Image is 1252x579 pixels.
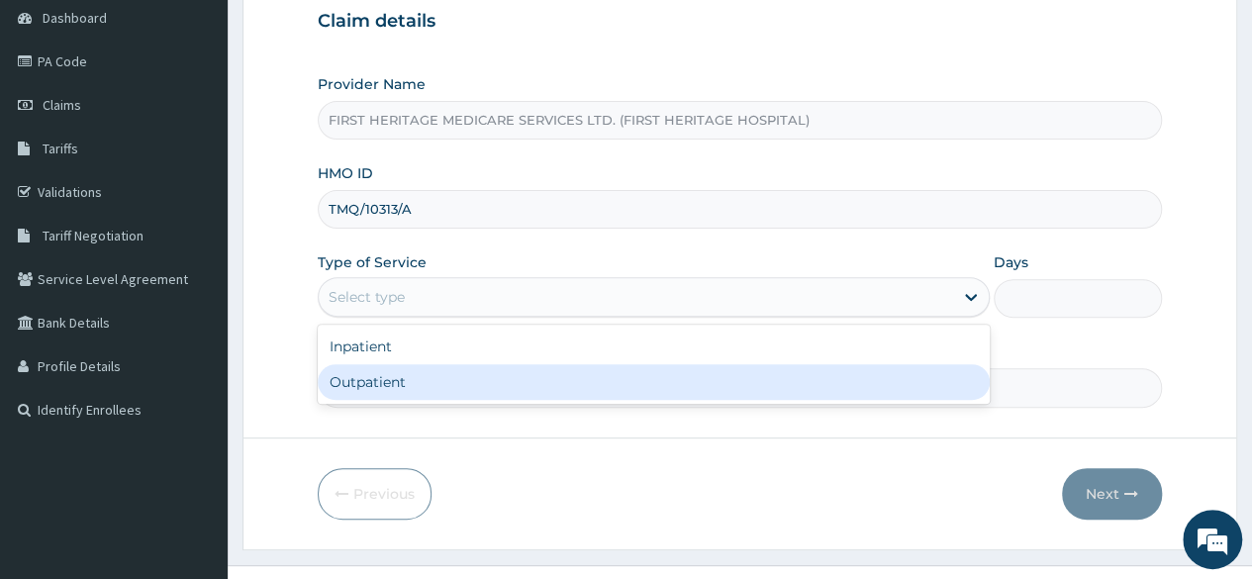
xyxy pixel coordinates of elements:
span: Tariff Negotiation [43,227,144,244]
label: Provider Name [318,74,426,94]
label: HMO ID [318,163,373,183]
input: Enter HMO ID [318,190,1162,229]
div: Select type [329,287,405,307]
button: Previous [318,468,432,520]
div: Minimize live chat window [325,10,372,57]
label: Type of Service [318,252,427,272]
div: Outpatient [318,364,990,400]
span: Dashboard [43,9,107,27]
span: Tariffs [43,140,78,157]
textarea: Type your message and hit 'Enter' [10,376,377,445]
button: Next [1062,468,1162,520]
span: We're online! [115,167,273,367]
img: d_794563401_company_1708531726252_794563401 [37,99,80,148]
span: Claims [43,96,81,114]
div: Chat with us now [103,111,333,137]
label: Days [994,252,1028,272]
h3: Claim details [318,11,1162,33]
div: Inpatient [318,329,990,364]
